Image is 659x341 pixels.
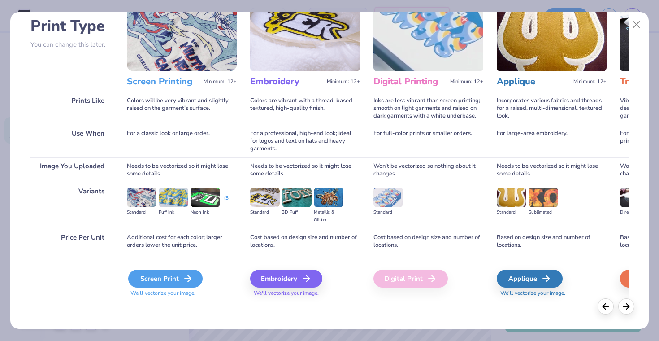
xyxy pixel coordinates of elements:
[191,188,220,207] img: Neon Ink
[573,79,607,85] span: Minimum: 12+
[628,16,645,33] button: Close
[497,76,570,87] h3: Applique
[127,209,156,216] div: Standard
[30,125,113,157] div: Use When
[159,209,188,216] div: Puff Ink
[373,270,448,288] div: Digital Print
[30,229,113,254] div: Price Per Unit
[373,229,483,254] div: Cost based on design size and number of locations.
[450,79,483,85] span: Minimum: 12+
[127,157,237,183] div: Needs to be vectorized so it might lose some details
[30,157,113,183] div: Image You Uploaded
[497,289,607,297] span: We'll vectorize your image.
[373,188,403,207] img: Standard
[250,270,322,288] div: Embroidery
[127,76,200,87] h3: Screen Printing
[497,125,607,157] div: For large-area embroidery.
[30,183,113,229] div: Variants
[314,188,343,207] img: Metallic & Glitter
[497,188,526,207] img: Standard
[497,270,563,288] div: Applique
[373,125,483,157] div: For full-color prints or smaller orders.
[373,92,483,125] div: Inks are less vibrant than screen printing; smooth on light garments and raised on dark garments ...
[128,270,203,288] div: Screen Print
[497,229,607,254] div: Based on design size and number of locations.
[127,92,237,125] div: Colors will be very vibrant and slightly raised on the garment's surface.
[620,188,650,207] img: Direct-to-film
[127,188,156,207] img: Standard
[373,76,447,87] h3: Digital Printing
[222,194,229,210] div: + 3
[30,92,113,125] div: Prints Like
[282,188,312,207] img: 3D Puff
[373,209,403,216] div: Standard
[159,188,188,207] img: Puff Ink
[250,92,360,125] div: Colors are vibrant with a thread-based textured, high-quality finish.
[204,79,237,85] span: Minimum: 12+
[250,76,323,87] h3: Embroidery
[529,209,558,216] div: Sublimated
[250,157,360,183] div: Needs to be vectorized so it might lose some details
[529,188,558,207] img: Sublimated
[282,209,312,216] div: 3D Puff
[250,289,360,297] span: We'll vectorize your image.
[127,229,237,254] div: Additional cost for each color; larger orders lower the unit price.
[250,229,360,254] div: Cost based on design size and number of locations.
[327,79,360,85] span: Minimum: 12+
[250,188,280,207] img: Standard
[30,41,113,48] p: You can change this later.
[250,125,360,157] div: For a professional, high-end look; ideal for logos and text on hats and heavy garments.
[497,157,607,183] div: Needs to be vectorized so it might lose some details
[191,209,220,216] div: Neon Ink
[373,157,483,183] div: Won't be vectorized so nothing about it changes
[250,209,280,216] div: Standard
[127,125,237,157] div: For a classic look or large order.
[497,209,526,216] div: Standard
[620,209,650,216] div: Direct-to-film
[314,209,343,224] div: Metallic & Glitter
[497,92,607,125] div: Incorporates various fabrics and threads for a raised, multi-dimensional, textured look.
[127,289,237,297] span: We'll vectorize your image.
